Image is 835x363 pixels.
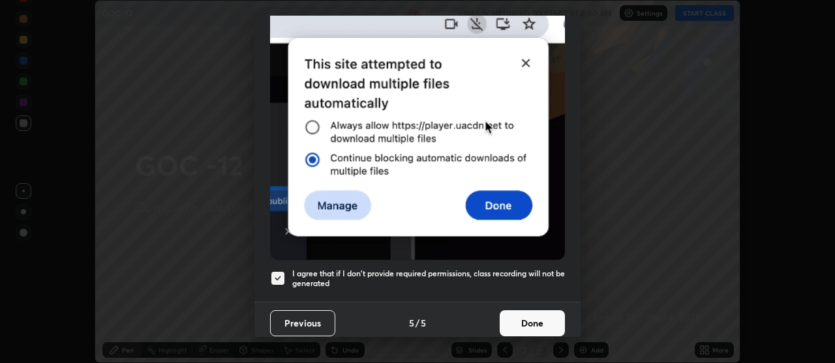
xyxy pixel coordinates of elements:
button: Previous [270,310,335,336]
button: Done [500,310,565,336]
h5: I agree that if I don't provide required permissions, class recording will not be generated [292,269,565,289]
h4: / [416,316,419,330]
h4: 5 [421,316,426,330]
h4: 5 [409,316,414,330]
